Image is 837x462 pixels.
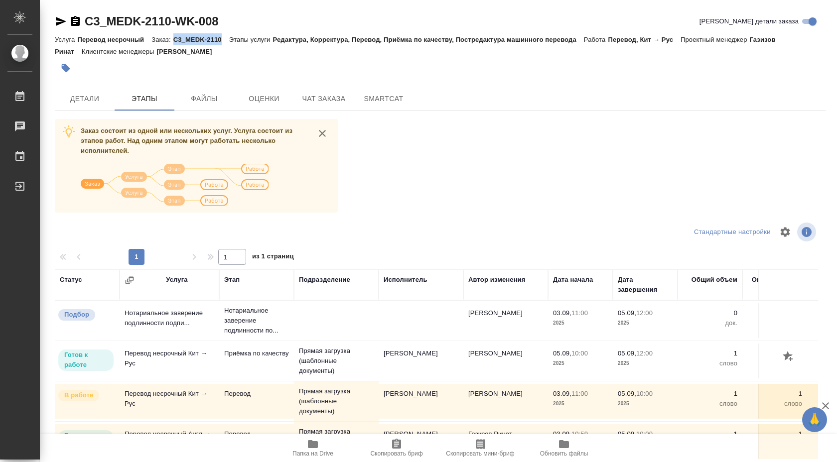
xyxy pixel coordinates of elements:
td: [PERSON_NAME] [463,344,548,378]
span: Настроить таблицу [773,220,797,244]
button: close [315,126,330,141]
p: 03.09, [553,430,571,438]
span: 🙏 [806,409,823,430]
td: [PERSON_NAME] [379,384,463,419]
p: C3_MEDK-2110 [173,36,229,43]
p: Готов к работе [64,431,108,451]
p: Работа [584,36,608,43]
button: 🙏 [802,407,827,432]
span: Скопировать мини-бриф [446,450,514,457]
p: 03.09, [553,390,571,397]
p: 1 [747,389,802,399]
td: Прямая загрузка (шаблонные документы) [294,381,379,421]
span: Посмотреть информацию [797,223,818,241]
p: 11:00 [571,390,588,397]
p: 1 [683,429,737,439]
p: Перевод несрочный [77,36,151,43]
p: 1 [683,348,737,358]
p: 05.09, [618,390,636,397]
button: Скопировать мини-бриф [438,434,522,462]
a: C3_MEDK-2110-WK-008 [85,14,218,28]
p: 10:00 [636,390,653,397]
p: Перевод [224,429,289,439]
p: 0 [747,308,802,318]
span: Детали [61,93,109,105]
span: [PERSON_NAME] детали заказа [699,16,799,26]
td: Газизов Ринат [463,424,548,459]
button: Добавить оценку [780,348,797,365]
span: Оценки [240,93,288,105]
td: Перевод несрочный Кит → Рус [120,344,219,378]
p: 12:00 [636,349,653,357]
p: 1 [747,429,802,439]
button: Скопировать бриф [355,434,438,462]
span: Файлы [180,93,228,105]
p: 2025 [618,318,673,328]
button: Скопировать ссылку [69,15,81,27]
p: Проектный менеджер [681,36,749,43]
td: Прямая загрузка (шаблонные документы) [294,422,379,462]
p: В работе [64,390,93,400]
td: [PERSON_NAME] [379,344,463,378]
p: Услуга [55,36,77,43]
div: Статус [60,275,82,285]
p: 12:00 [636,309,653,317]
td: [PERSON_NAME] [463,303,548,338]
span: Чат заказа [300,93,348,105]
div: Общий объем [692,275,737,285]
span: Заказ состоит из одной или нескольких услуг. Услуга состоит из этапов работ. Над одним этапом мог... [81,127,292,154]
div: Этап [224,275,240,285]
p: 2025 [618,358,673,368]
p: 05.09, [618,309,636,317]
span: Этапы [121,93,168,105]
p: 2025 [553,399,608,409]
p: Редактура, Корректура, Перевод, Приёмка по качеству, Постредактура машинного перевода [273,36,583,43]
td: Перевод несрочный Англ → Рус [120,424,219,459]
div: split button [692,225,773,240]
p: 10:00 [636,430,653,438]
span: Обновить файлы [540,450,588,457]
p: Клиентские менеджеры [82,48,157,55]
button: Сгруппировать [125,275,135,285]
td: [PERSON_NAME] [463,384,548,419]
p: док. [683,318,737,328]
div: Исполнитель [384,275,427,285]
p: слово [747,399,802,409]
div: Подразделение [299,275,350,285]
span: SmartCat [360,93,408,105]
p: 11:00 [571,309,588,317]
div: Оплачиваемый объем [747,275,802,295]
p: 10:59 [571,430,588,438]
td: Прямая загрузка (шаблонные документы) [294,341,379,381]
button: Папка на Drive [271,434,355,462]
p: слово [747,358,802,368]
span: Папка на Drive [292,450,333,457]
td: [PERSON_NAME] [379,424,463,459]
p: 10:00 [571,349,588,357]
p: Этапы услуги [229,36,273,43]
div: Услуга [166,275,187,285]
p: Нотариальное заверение подлинности по... [224,306,289,336]
div: Автор изменения [468,275,525,285]
button: Скопировать ссылку для ЯМессенджера [55,15,67,27]
p: Заказ: [151,36,173,43]
p: [PERSON_NAME] [157,48,220,55]
p: 0 [683,308,737,318]
div: Дата начала [553,275,593,285]
p: Перевод, Кит → Рус [608,36,681,43]
p: док. [747,318,802,328]
div: Дата завершения [618,275,673,295]
span: из 1 страниц [252,250,294,265]
p: Перевод [224,389,289,399]
p: Готов к работе [64,350,108,370]
p: слово [683,358,737,368]
p: 2025 [618,399,673,409]
p: 05.09, [553,349,571,357]
p: 2025 [553,318,608,328]
p: Подбор [64,310,89,320]
span: Скопировать бриф [370,450,422,457]
p: Приёмка по качеству [224,348,289,358]
p: 03.09, [553,309,571,317]
p: 1 [683,389,737,399]
button: Добавить тэг [55,57,77,79]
